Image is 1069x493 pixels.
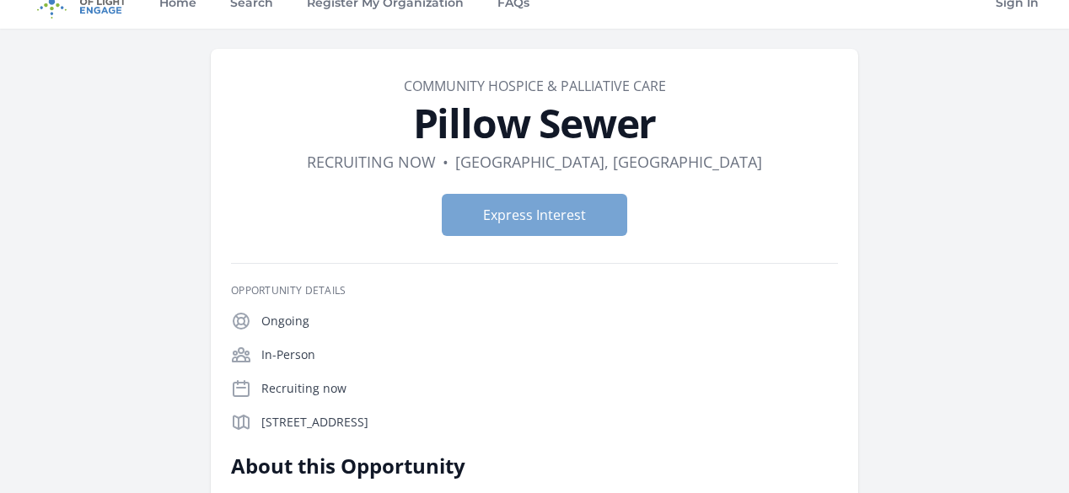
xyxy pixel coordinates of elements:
[231,103,838,143] h1: Pillow Sewer
[442,194,627,236] button: Express Interest
[231,284,838,297] h3: Opportunity Details
[231,453,724,480] h2: About this Opportunity
[261,380,838,397] p: Recruiting now
[261,346,838,363] p: In-Person
[455,150,762,174] dd: [GEOGRAPHIC_DATA], [GEOGRAPHIC_DATA]
[261,414,838,431] p: [STREET_ADDRESS]
[404,77,666,95] a: Community Hospice & Palliative Care
[261,313,838,330] p: Ongoing
[307,150,436,174] dd: Recruiting now
[443,150,449,174] div: •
